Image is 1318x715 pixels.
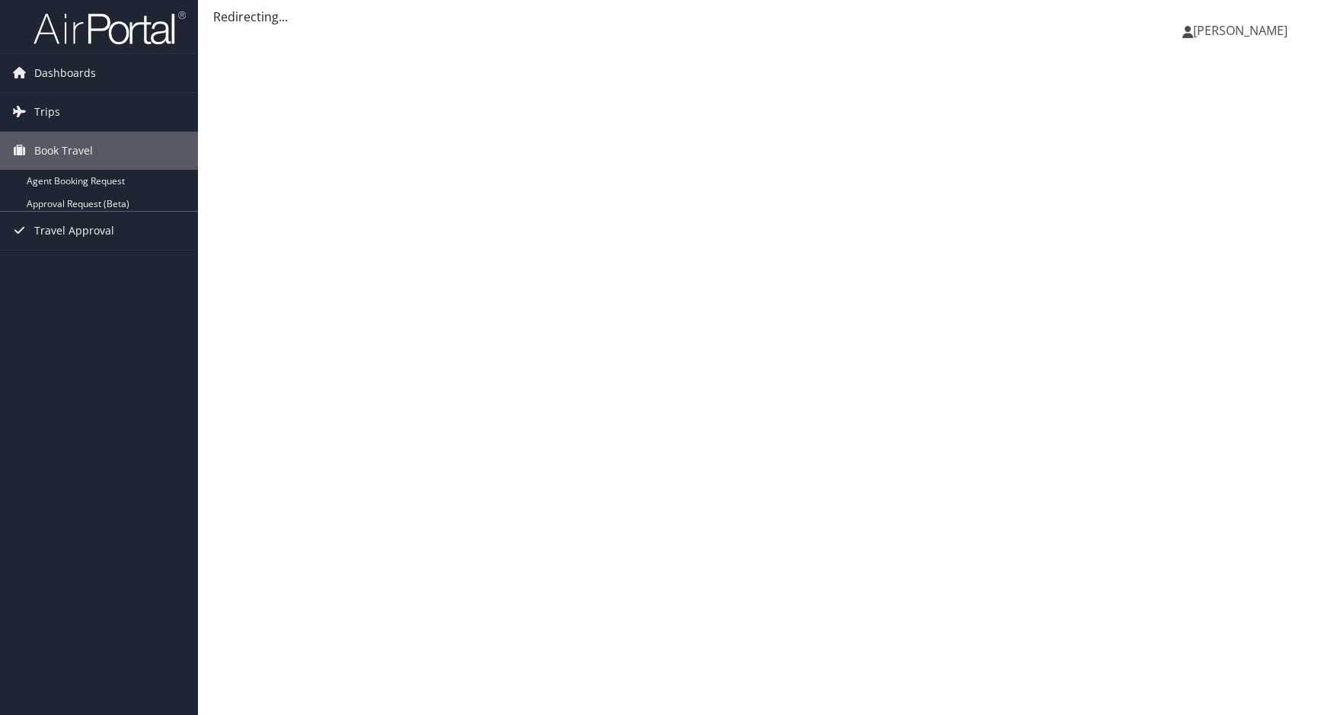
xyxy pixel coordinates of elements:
[34,93,60,131] span: Trips
[34,212,114,250] span: Travel Approval
[1193,22,1288,39] span: [PERSON_NAME]
[34,132,93,170] span: Book Travel
[34,54,96,92] span: Dashboards
[213,8,1303,26] div: Redirecting...
[34,10,186,46] img: airportal-logo.png
[1182,8,1303,53] a: [PERSON_NAME]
